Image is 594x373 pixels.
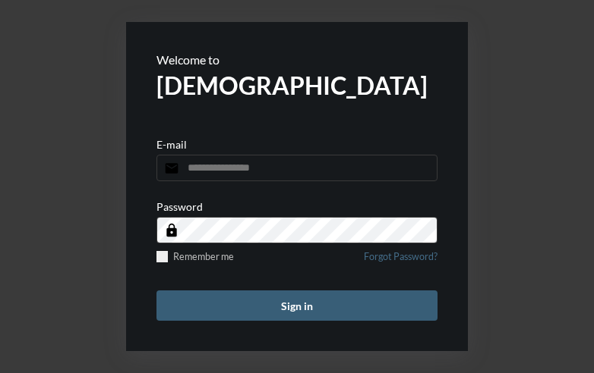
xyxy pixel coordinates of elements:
p: Password [156,200,203,213]
p: E-mail [156,138,187,151]
a: Forgot Password? [364,251,438,271]
h2: [DEMOGRAPHIC_DATA] [156,71,438,100]
p: Welcome to [156,52,438,67]
button: Sign in [156,290,438,321]
label: Remember me [156,251,234,262]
